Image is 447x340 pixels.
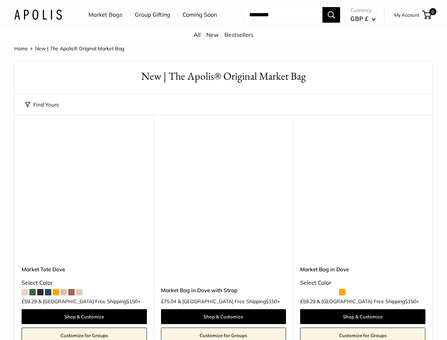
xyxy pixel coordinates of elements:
input: Search... [243,7,322,23]
a: Shop & Customize [161,309,286,324]
span: & [GEOGRAPHIC_DATA] Free Shipping + [178,299,280,304]
a: Shop & Customize [300,309,425,324]
a: Group Gifting [135,10,170,20]
nav: Breadcrumb [14,44,124,53]
a: Bestsellers [224,31,253,38]
span: New | The Apolis® Original Market Bag [35,45,124,52]
div: Select Color [22,278,147,288]
span: 0 [429,8,436,15]
a: All [194,31,201,38]
span: & [GEOGRAPHIC_DATA] Free Shipping + [317,299,419,304]
span: $150 [266,298,277,305]
button: Find Yours [25,100,59,110]
a: Shop & Customize [22,309,147,324]
a: Market Bag in Dove with StrapMarket Bag in Dove with Strap [161,133,286,258]
a: New [206,31,219,38]
span: $150 [405,298,416,305]
a: My Account [394,11,419,19]
div: Select Color [300,278,425,288]
a: Home [14,45,28,52]
button: GBP £ [350,13,376,24]
a: Market Bag in DoveMarket Bag in Dove [300,133,425,258]
span: £59.29 [22,299,37,304]
a: Market Bag in Dove with Strap [161,286,286,294]
span: Currency [350,5,376,15]
span: £75.04 [161,299,176,304]
span: $150 [126,298,138,305]
span: GBP £ [350,15,368,22]
span: £59.29 [300,299,315,304]
span: & [GEOGRAPHIC_DATA] Free Shipping + [38,299,141,304]
img: Apolis [14,10,62,20]
h1: New | The Apolis® Original Market Bag [25,69,422,84]
a: Market Tote DoveMarket Tote Dove [22,133,147,258]
a: Coming Soon [183,10,217,20]
a: Market Bags [88,10,122,20]
a: Market Bag in Dove [300,265,425,273]
button: Search [322,7,340,23]
a: 0 [423,11,431,19]
a: Market Tote Dove [22,265,147,273]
